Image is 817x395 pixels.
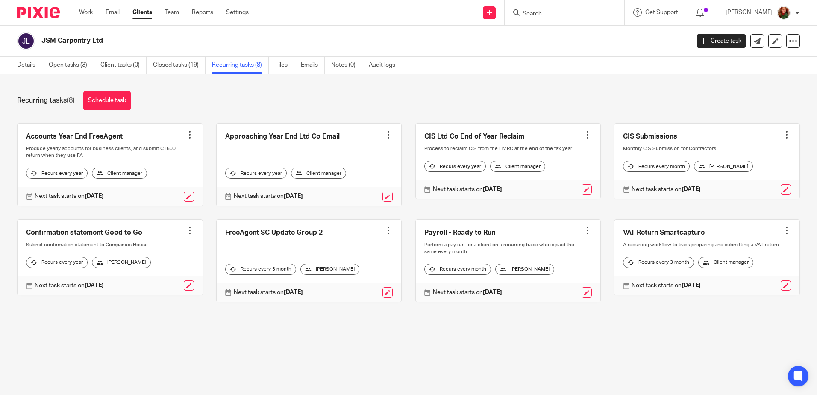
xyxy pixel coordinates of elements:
[275,57,294,74] a: Files
[495,264,554,275] div: [PERSON_NAME]
[291,168,346,179] div: Client manager
[35,192,104,200] p: Next task starts on
[165,8,179,17] a: Team
[41,36,555,45] h2: JSM Carpentry Ltd
[483,186,502,192] strong: [DATE]
[331,57,362,74] a: Notes (0)
[284,289,303,295] strong: [DATE]
[153,57,206,74] a: Closed tasks (19)
[694,161,753,172] div: [PERSON_NAME]
[490,161,545,172] div: Client manager
[85,283,104,289] strong: [DATE]
[300,264,359,275] div: [PERSON_NAME]
[49,57,94,74] a: Open tasks (3)
[433,288,502,297] p: Next task starts on
[83,91,131,110] a: Schedule task
[697,34,746,48] a: Create task
[225,264,296,275] div: Recurs every 3 month
[26,257,88,268] div: Recurs every year
[17,7,60,18] img: Pixie
[645,9,678,15] span: Get Support
[106,8,120,17] a: Email
[483,289,502,295] strong: [DATE]
[132,8,152,17] a: Clients
[67,97,75,104] span: (8)
[17,57,42,74] a: Details
[424,264,491,275] div: Recurs every month
[35,281,104,290] p: Next task starts on
[522,10,599,18] input: Search
[79,8,93,17] a: Work
[623,161,690,172] div: Recurs every month
[100,57,147,74] a: Client tasks (0)
[777,6,791,20] img: sallycropped.JPG
[632,281,701,290] p: Next task starts on
[682,186,701,192] strong: [DATE]
[301,57,325,74] a: Emails
[234,288,303,297] p: Next task starts on
[698,257,753,268] div: Client manager
[623,257,694,268] div: Recurs every 3 month
[284,193,303,199] strong: [DATE]
[726,8,773,17] p: [PERSON_NAME]
[433,185,502,194] p: Next task starts on
[92,168,147,179] div: Client manager
[226,8,249,17] a: Settings
[17,96,75,105] h1: Recurring tasks
[234,192,303,200] p: Next task starts on
[85,193,104,199] strong: [DATE]
[26,168,88,179] div: Recurs every year
[92,257,151,268] div: [PERSON_NAME]
[424,161,486,172] div: Recurs every year
[192,8,213,17] a: Reports
[369,57,402,74] a: Audit logs
[632,185,701,194] p: Next task starts on
[225,168,287,179] div: Recurs every year
[17,32,35,50] img: svg%3E
[212,57,269,74] a: Recurring tasks (8)
[682,283,701,289] strong: [DATE]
